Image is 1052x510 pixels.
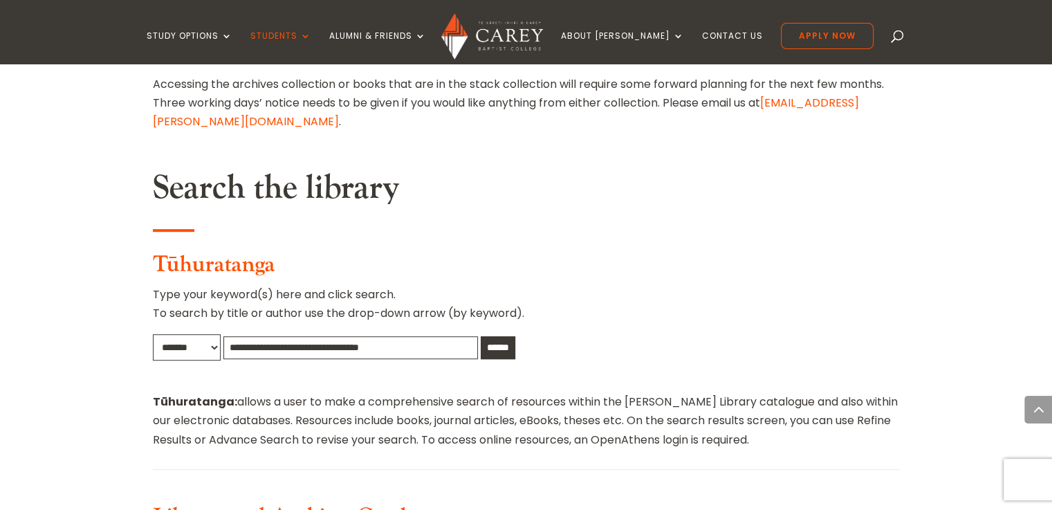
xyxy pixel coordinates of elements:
a: Students [250,31,311,64]
a: Apply Now [781,23,874,49]
h2: Search the library [153,168,900,215]
a: Contact Us [702,31,763,64]
img: Carey Baptist College [441,13,543,60]
p: Type your keyword(s) here and click search. To search by title or author use the drop-down arrow ... [153,285,900,334]
p: allows a user to make a comprehensive search of resources within the [PERSON_NAME] Library catalo... [153,392,900,449]
a: Study Options [147,31,232,64]
p: Accessing the archives collection or books that are in the stack collection will require some for... [153,75,900,131]
a: About [PERSON_NAME] [561,31,684,64]
h3: Tūhuratanga [153,252,900,285]
a: Alumni & Friends [329,31,426,64]
strong: Tūhuratanga: [153,394,237,410]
